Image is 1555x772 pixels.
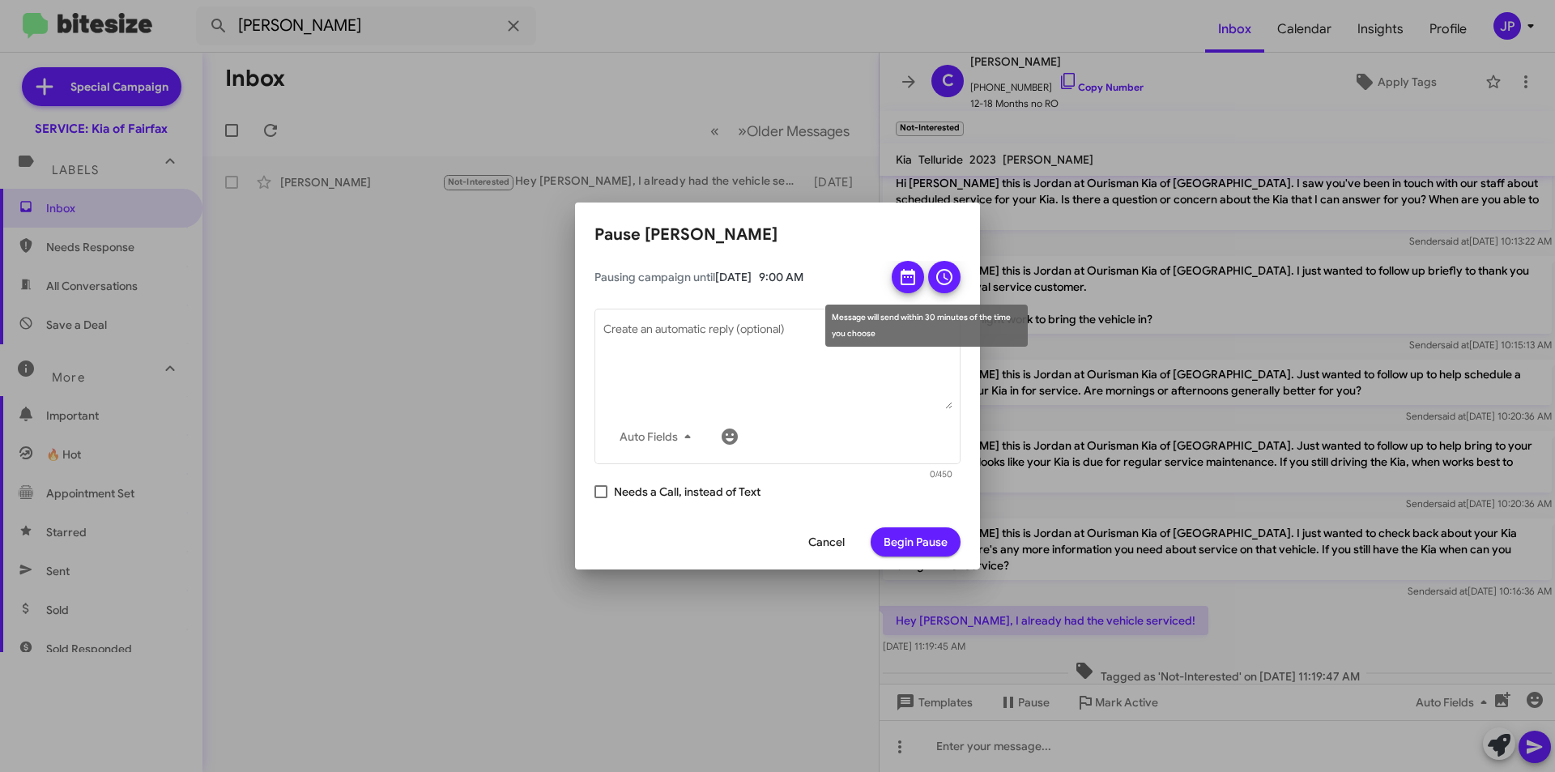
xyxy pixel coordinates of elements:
div: Message will send within 30 minutes of the time you choose [825,305,1028,347]
span: Begin Pause [884,527,948,557]
h2: Pause [PERSON_NAME] [594,222,961,248]
mat-hint: 0/450 [930,470,952,480]
button: Cancel [795,527,858,557]
span: Pausing campaign until [594,269,878,285]
span: Needs a Call, instead of Text [614,482,760,501]
button: Auto Fields [607,422,710,451]
span: Cancel [808,527,845,557]
span: 9:00 AM [759,270,803,284]
span: Auto Fields [620,422,697,451]
span: [DATE] [715,270,752,284]
button: Begin Pause [871,527,961,557]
